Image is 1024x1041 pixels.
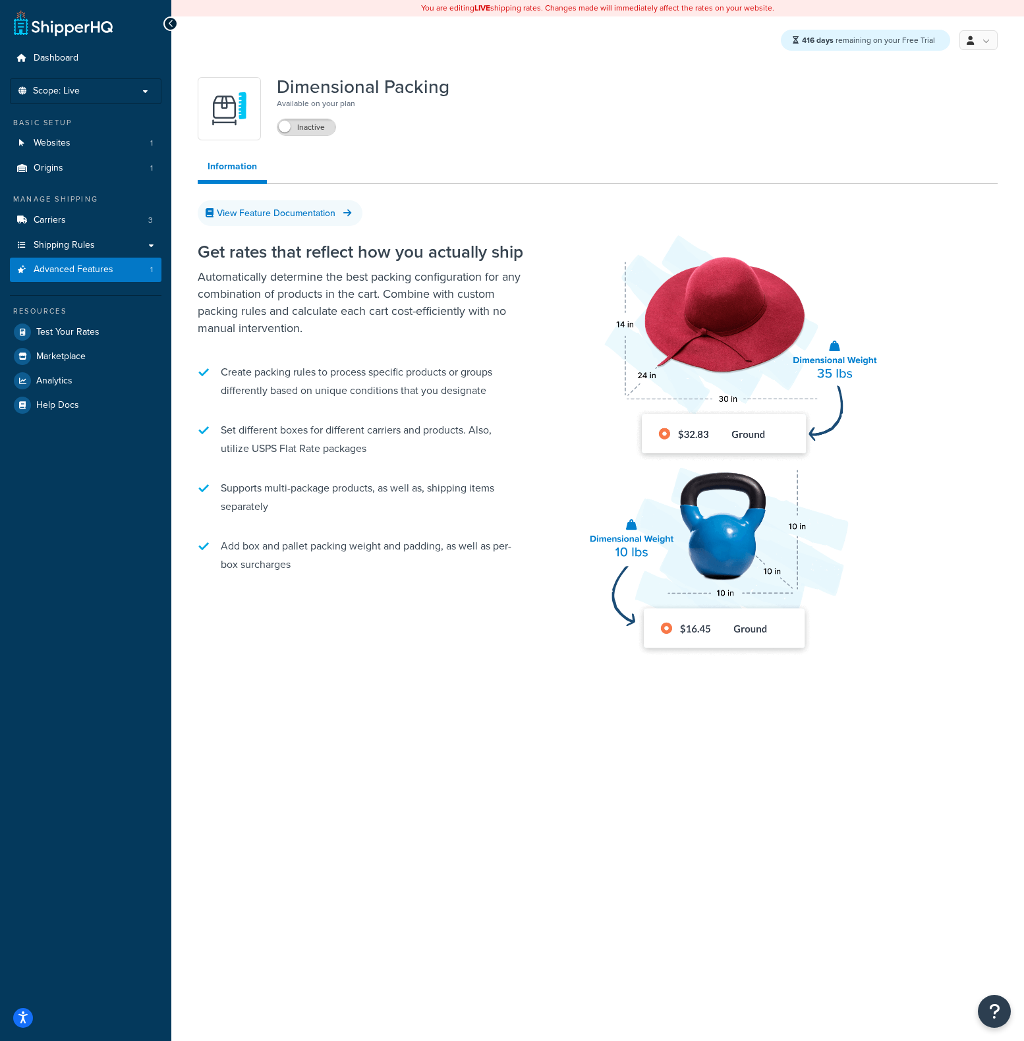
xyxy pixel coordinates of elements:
[148,215,153,226] span: 3
[34,264,113,275] span: Advanced Features
[198,154,267,184] a: Information
[802,34,834,46] strong: 416 days
[474,2,490,14] b: LIVE
[198,200,362,226] a: View Feature Documentation
[10,258,161,282] a: Advanced Features1
[277,97,449,110] p: Available on your plan
[150,163,153,174] span: 1
[10,46,161,70] a: Dashboard
[10,208,161,233] a: Carriers3
[36,376,72,387] span: Analytics
[10,369,161,393] a: Analytics
[10,233,161,258] a: Shipping Rules
[34,240,95,251] span: Shipping Rules
[150,264,153,275] span: 1
[34,138,71,149] span: Websites
[10,320,161,344] a: Test Your Rates
[34,53,78,64] span: Dashboard
[198,414,527,464] li: Set different boxes for different carriers and products. Also, utilize USPS Flat Rate packages
[10,156,161,181] li: Origins
[34,163,63,174] span: Origins
[36,327,100,338] span: Test Your Rates
[10,393,161,417] a: Help Docs
[33,86,80,97] span: Scope: Live
[10,117,161,128] div: Basic Setup
[198,356,527,407] li: Create packing rules to process specific products or groups differently based on unique condition...
[567,203,883,677] img: Dimensional Shipping
[10,258,161,282] li: Advanced Features
[10,156,161,181] a: Origins1
[277,77,449,97] h1: Dimensional Packing
[34,215,66,226] span: Carriers
[10,131,161,155] li: Websites
[206,86,252,132] img: DTVBYsAAAAAASUVORK5CYII=
[10,194,161,205] div: Manage Shipping
[277,119,335,135] label: Inactive
[198,242,527,262] h2: Get rates that reflect how you actually ship
[198,268,527,337] p: Automatically determine the best packing configuration for any combination of products in the car...
[10,345,161,368] a: Marketplace
[10,208,161,233] li: Carriers
[198,472,527,522] li: Supports multi-package products, as well as, shipping items separately
[198,530,527,580] li: Add box and pallet packing weight and padding, as well as per-box surcharges
[10,306,161,317] div: Resources
[36,400,79,411] span: Help Docs
[10,131,161,155] a: Websites1
[802,34,935,46] span: remaining on your Free Trial
[150,138,153,149] span: 1
[36,351,86,362] span: Marketplace
[978,995,1011,1028] button: Open Resource Center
